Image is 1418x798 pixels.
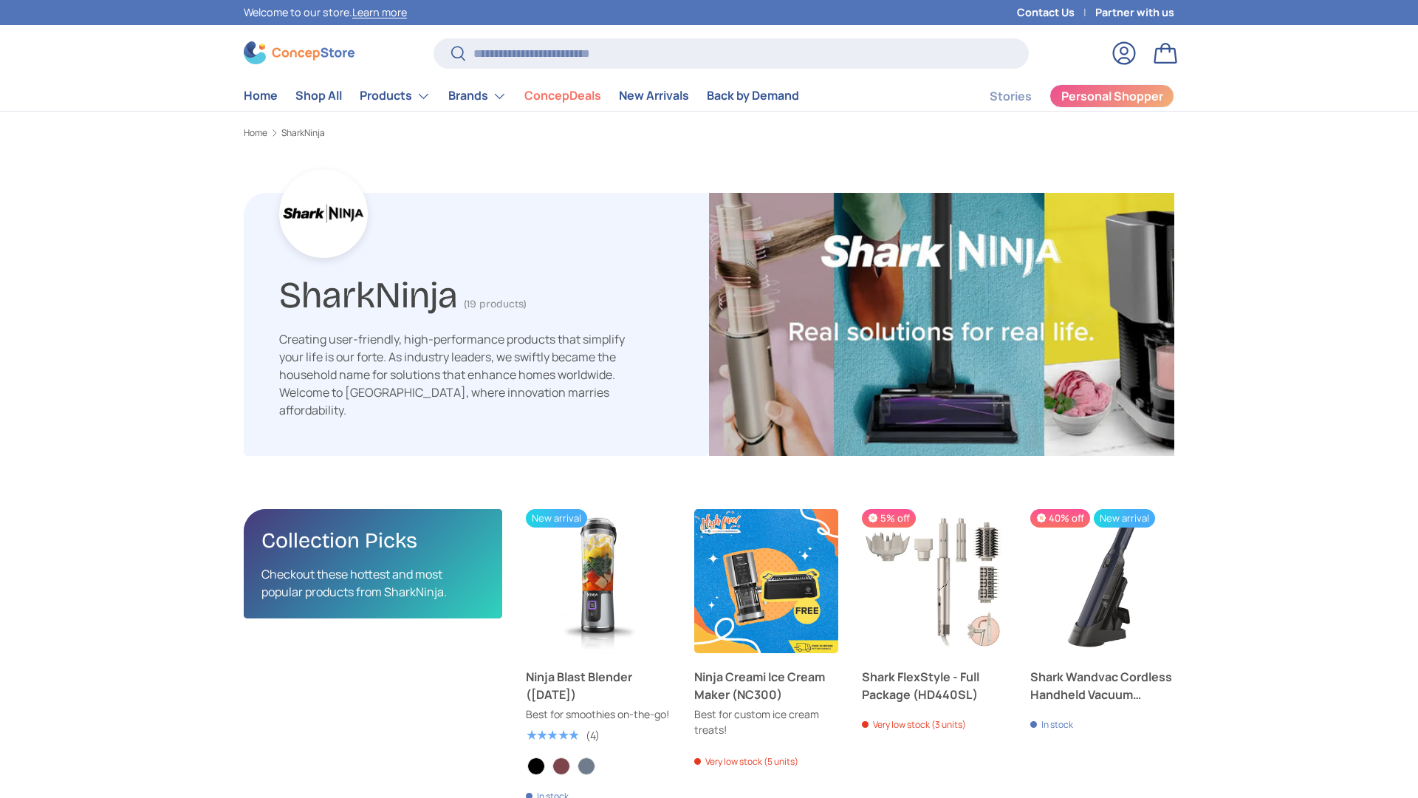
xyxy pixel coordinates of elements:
[261,565,484,601] p: Checkout these hottest and most popular products from SharkNinja.
[862,668,1007,703] a: Shark FlexStyle - Full Package (HD440SL)
[244,129,267,137] a: Home
[244,81,278,110] a: Home
[1095,4,1174,21] a: Partner with us
[1049,84,1174,108] a: Personal Shopper
[261,527,484,554] h2: Collection Picks
[862,509,1007,654] a: Shark FlexStyle - Full Package (HD440SL)
[279,267,458,317] h1: SharkNinja
[709,193,1174,456] img: SharkNinja
[281,129,325,137] a: SharkNinja
[526,668,671,703] a: Ninja Blast Blender ([DATE])
[862,509,916,528] span: 5% off
[295,81,342,110] a: Shop All
[1094,509,1155,528] span: New arrival
[439,81,516,111] summary: Brands
[1061,90,1163,102] span: Personal Shopper
[954,81,1174,111] nav: Secondary
[526,509,587,528] span: New arrival
[694,509,839,654] a: Ninja Creami Ice Cream Maker (NC300)
[707,81,799,110] a: Back by Demand
[351,81,439,111] summary: Products
[464,298,527,310] span: (19 products)
[524,81,601,110] a: ConcepDeals
[360,81,431,111] a: Products
[694,668,839,703] a: Ninja Creami Ice Cream Maker (NC300)
[244,4,407,21] p: Welcome to our store.
[244,81,799,111] nav: Primary
[1030,668,1175,703] a: Shark Wandvac Cordless Handheld Vacuum (WV210)
[244,41,354,64] img: ConcepStore
[1030,509,1090,528] span: 40% off
[1030,509,1175,654] a: Shark Wandvac Cordless Handheld Vacuum (WV210)
[990,82,1032,111] a: Stories
[279,330,626,419] div: Creating user-friendly, high-performance products that simplify your life is our forte. As indust...
[526,509,671,654] a: Ninja Blast Blender (BC151)
[352,5,407,19] a: Learn more
[619,81,689,110] a: New Arrivals
[1017,4,1095,21] a: Contact Us
[244,126,1174,140] nav: Breadcrumbs
[448,81,507,111] a: Brands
